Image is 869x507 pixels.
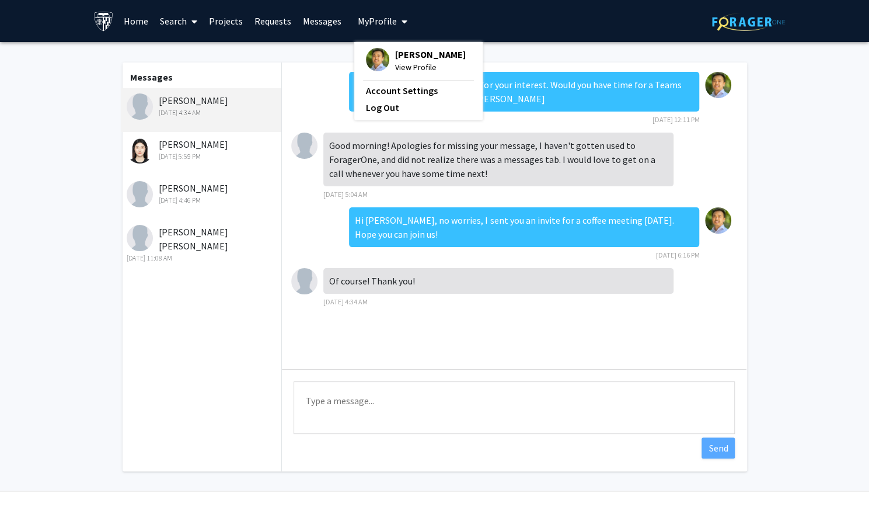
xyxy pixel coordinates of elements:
img: Sijia Qian [127,137,153,164]
a: Log Out [366,100,471,114]
span: [DATE] 6:16 PM [655,251,699,259]
div: [PERSON_NAME] [127,93,279,118]
img: Ahmed Mahfooz Ali Khan [127,225,153,251]
img: Saksham Gupta [127,93,153,120]
div: [DATE] 5:59 PM [127,151,279,162]
img: ForagerOne Logo [712,13,785,31]
span: [PERSON_NAME] [395,48,466,61]
div: [DATE] 4:46 PM [127,195,279,206]
div: Good morning! Apologies for missing your message, I haven't gotten used to ForagerOne, and did no... [323,133,673,186]
img: Saksham Gupta [291,268,317,294]
div: [PERSON_NAME] [PERSON_NAME] [127,225,279,263]
div: Of course! Thank you! [323,268,673,294]
div: [DATE] 4:34 AM [127,107,279,118]
div: [DATE] 11:08 AM [127,253,279,263]
div: [PERSON_NAME] [127,181,279,206]
span: My Profile [358,15,397,27]
a: Projects [203,1,249,41]
a: Requests [249,1,297,41]
a: Search [154,1,203,41]
div: Hi [PERSON_NAME], thank you for your interest. Would you have time for a Teams call [DATE] at noo... [349,72,699,112]
div: [PERSON_NAME] [127,137,279,162]
img: David Park [705,207,731,234]
textarea: Message [294,381,735,434]
span: [DATE] 12:11 PM [652,115,699,124]
b: Messages [130,71,173,83]
img: Saksham Gupta [291,133,317,159]
a: Account Settings [366,84,471,98]
div: Profile Picture[PERSON_NAME]View Profile [366,48,466,74]
div: Hi [PERSON_NAME], no worries, I sent you an invite for a coffee meeting [DATE]. Hope you can join... [349,207,699,247]
a: Home [118,1,154,41]
span: [DATE] 4:34 AM [323,297,368,306]
iframe: Chat [9,454,50,498]
img: Profile Picture [366,48,389,71]
span: View Profile [395,61,466,74]
img: Sloane Heredia [127,181,153,207]
a: Messages [297,1,347,41]
img: Johns Hopkins University Logo [93,11,114,32]
button: Send [702,437,735,459]
span: [DATE] 5:04 AM [323,190,368,199]
img: David Park [705,72,731,98]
